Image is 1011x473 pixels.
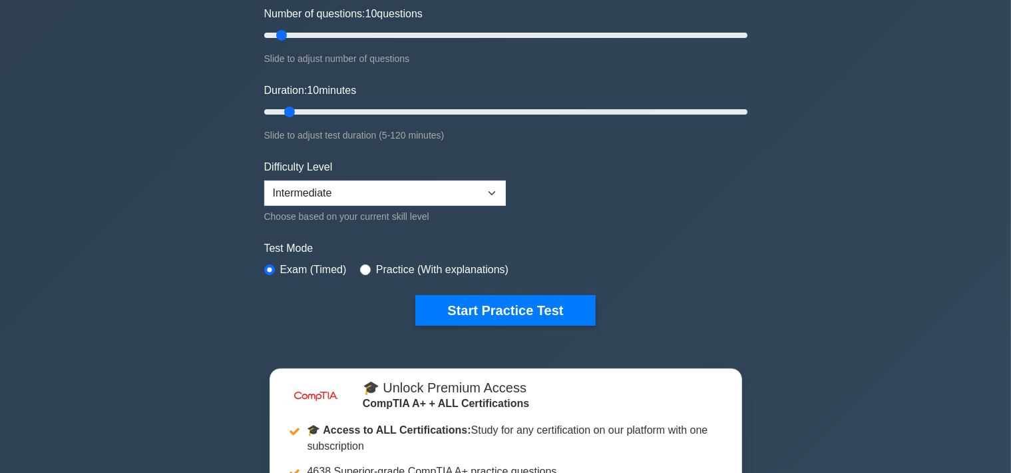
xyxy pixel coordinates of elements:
[264,159,333,175] label: Difficulty Level
[264,127,747,143] div: Slide to adjust test duration (5-120 minutes)
[307,85,319,96] span: 10
[264,51,747,67] div: Slide to adjust number of questions
[264,6,423,22] label: Number of questions: questions
[264,209,506,225] div: Choose based on your current skill level
[376,262,508,278] label: Practice (With explanations)
[264,83,357,99] label: Duration: minutes
[365,8,377,19] span: 10
[415,295,595,326] button: Start Practice Test
[280,262,347,278] label: Exam (Timed)
[264,240,747,256] label: Test Mode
